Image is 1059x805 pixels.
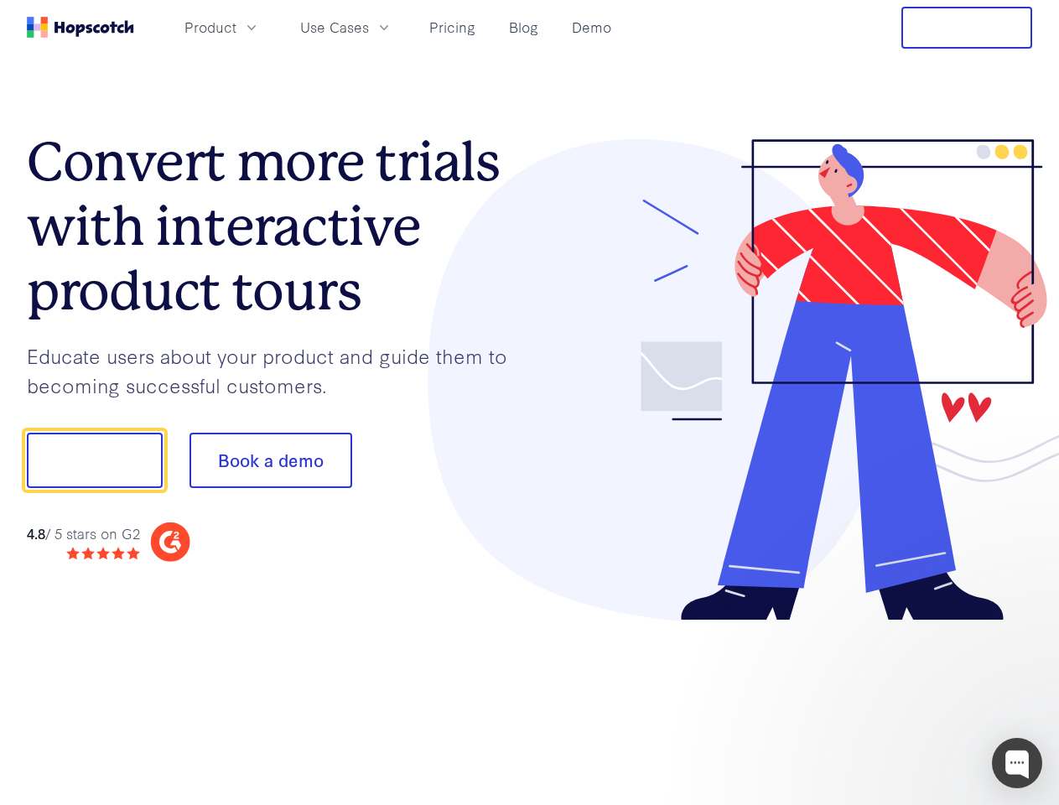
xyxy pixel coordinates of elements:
div: / 5 stars on G2 [27,523,140,544]
button: Book a demo [189,433,352,488]
p: Educate users about your product and guide them to becoming successful customers. [27,341,530,399]
span: Use Cases [300,17,369,38]
button: Use Cases [290,13,402,41]
a: Home [27,17,134,38]
button: Free Trial [901,7,1032,49]
a: Blog [502,13,545,41]
button: Product [174,13,270,41]
span: Product [184,17,236,38]
h1: Convert more trials with interactive product tours [27,130,530,323]
a: Pricing [423,13,482,41]
a: Demo [565,13,618,41]
button: Show me! [27,433,163,488]
strong: 4.8 [27,523,45,543]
